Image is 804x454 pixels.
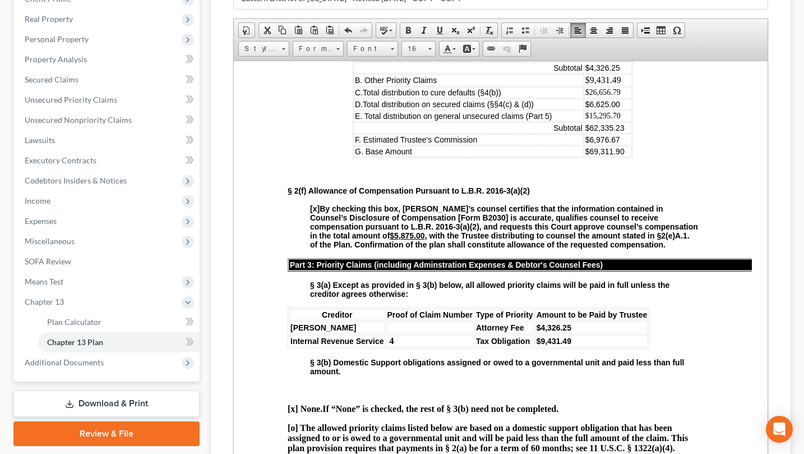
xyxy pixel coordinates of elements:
[25,135,55,145] span: Lawsuits
[25,196,50,205] span: Income
[340,23,356,38] a: Undo
[322,23,338,38] a: Paste from Word
[293,41,344,57] a: Format
[416,23,432,38] a: Italic
[653,23,669,38] a: Table
[306,23,322,38] a: Paste as plain text
[348,42,387,56] span: Font
[669,23,685,38] a: Insert Special Character
[482,23,497,38] a: Remove Format
[47,337,103,347] span: Chapter 13 Plan
[25,34,89,44] span: Personal Property
[56,199,369,208] span: Part 3: Priority Claims (including Adminstration Expenses & Debtor's Counsel Fees)
[76,297,450,315] strong: § 3(b) Domestic Support obligations assigned or owed to a governmental unit and paid less than fu...
[352,74,386,83] span: $6,976.67
[25,95,117,104] span: Unsecured Priority Claims
[356,23,372,38] a: Redo
[25,216,57,226] span: Expenses
[25,357,104,367] span: Additional Documents
[25,256,71,266] span: SOFA Review
[352,86,391,95] span: $69,311.90
[54,343,89,352] strong: [x] None.
[586,23,602,38] a: Center
[275,23,290,38] a: Copy
[25,14,73,24] span: Real Property
[38,332,200,352] a: Chapter 13 Plan
[25,75,78,84] span: Secured Claims
[502,23,517,38] a: Insert/Remove Numbered List
[54,343,325,352] strong: If “None” is checked, the rest of § 3(b) need not be completed.
[25,277,63,286] span: Means Test
[16,110,200,130] a: Unsecured Nonpriority Claims
[463,23,479,38] a: Superscript
[47,317,101,327] span: Plan Calculator
[154,249,239,258] strong: Proof of Claim Number
[16,70,200,90] a: Secured Claims
[76,143,464,188] span: By checking this box, [PERSON_NAME]’s counsel certifies that the information contained in Counsel...
[16,130,200,150] a: Lawsuits
[637,23,653,38] a: Insert Page Break for Printing
[447,23,463,38] a: Subscript
[76,219,436,237] strong: § 3(a) Except as provided in § 3(b) below, all allowed priority claims will be paid in full unles...
[499,42,515,56] a: Unlink
[76,143,86,152] span: [x]
[156,170,191,179] u: $5,875.00
[121,74,243,83] span: F. Estimated Trustee's Commission
[13,421,200,446] a: Review & File
[13,391,200,417] a: Download & Print
[259,23,275,38] a: Cut
[402,42,424,56] span: 16
[517,23,533,38] a: Insert/Remove Bulleted List
[54,362,454,392] strong: [o] The allowed priority claims listed below are based on a domestic support obligation that has ...
[238,41,289,57] a: Styles
[347,41,398,57] a: Font
[766,416,793,443] div: Open Intercom Messenger
[515,42,530,56] a: Anchor
[242,262,290,271] strong: Attorney Fee
[303,262,338,271] strong: $4,326.25
[16,150,200,171] a: Executory Contracts
[242,249,299,258] strong: Type of Priority
[303,249,414,258] strong: Amount to be Paid by Trustee
[376,23,396,38] a: Spell Checker
[57,262,122,271] strong: [PERSON_NAME]
[293,42,332,56] span: Format
[239,42,278,56] span: Styles
[290,23,306,38] a: Paste
[239,23,255,38] a: Document Properties
[570,23,586,38] a: Align Left
[25,155,96,165] span: Executory Contracts
[25,54,87,64] span: Property Analysis
[303,276,338,285] strong: $9,431.49
[536,23,552,38] a: Decrease Indent
[57,276,150,285] strong: Internal Revenue Service
[25,297,64,306] span: Chapter 13
[320,62,348,71] span: Subtotal
[401,41,436,57] a: 16
[56,423,142,432] span: Part 4: Secured Claims
[483,42,499,56] a: Link
[88,249,118,258] strong: Creditor
[25,236,75,246] span: Miscellaneous
[16,49,200,70] a: Property Analysis
[38,312,200,332] a: Plan Calculator
[121,86,178,95] span: G. Base Amount
[400,23,416,38] a: Bold
[602,23,617,38] a: Align Right
[16,90,200,110] a: Unsecured Priority Claims
[459,42,479,56] a: Background Color
[440,42,459,56] a: Text Color
[352,62,391,71] span: $62,335.23
[25,115,132,125] span: Unsecured Nonpriority Claims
